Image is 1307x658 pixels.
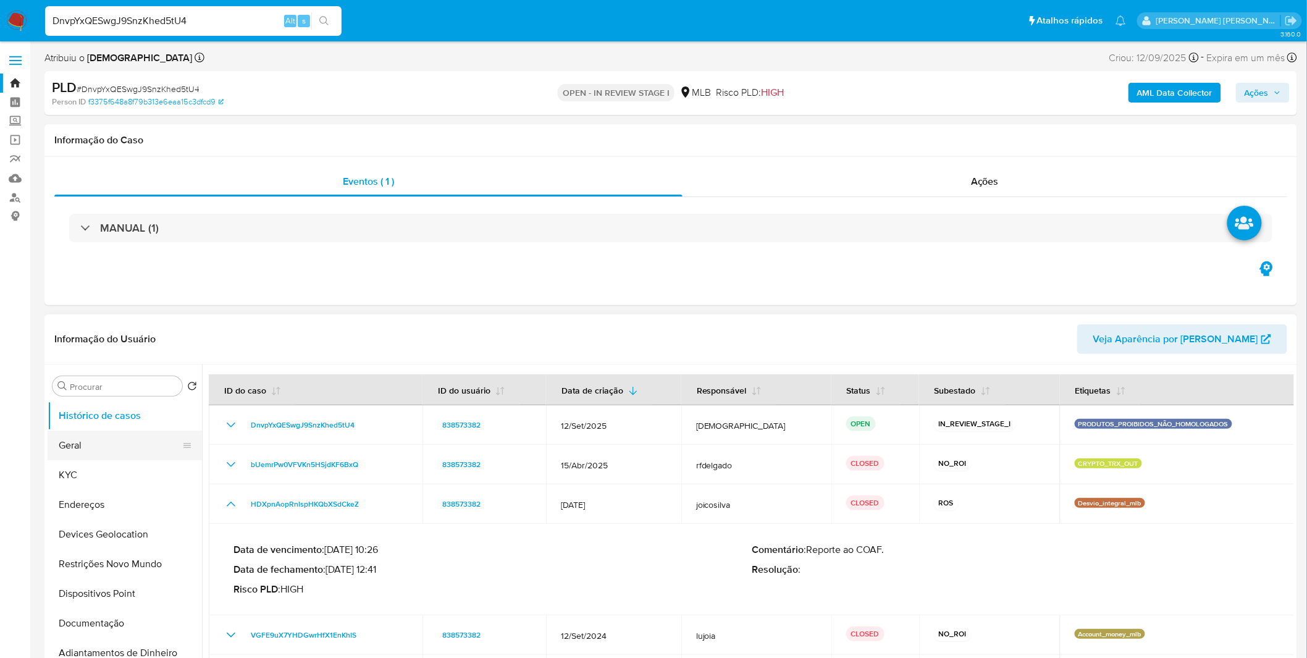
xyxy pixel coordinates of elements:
[1093,324,1258,354] span: Veja Aparência por [PERSON_NAME]
[1137,83,1212,103] b: AML Data Collector
[1156,15,1281,27] p: igor.silva@mercadolivre.com
[48,579,202,609] button: Dispositivos Point
[679,86,711,99] div: MLB
[54,333,156,345] h1: Informação do Usuário
[1245,83,1269,103] span: Ações
[52,77,77,97] b: PLD
[1128,83,1221,103] button: AML Data Collector
[1077,324,1287,354] button: Veja Aparência por [PERSON_NAME]
[48,431,192,460] button: Geral
[302,15,306,27] span: s
[88,96,224,108] a: f3375f648a8f79b313e6eaa15c3dfcd9
[1207,51,1285,65] span: Expira em um mês
[48,490,202,520] button: Endereços
[52,96,86,108] b: Person ID
[54,134,1287,146] h1: Informação do Caso
[44,51,192,65] span: Atribuiu o
[69,214,1272,242] div: MANUAL (1)
[761,85,784,99] span: HIGH
[1037,14,1103,27] span: Atalhos rápidos
[1109,49,1199,66] div: Criou: 12/09/2025
[716,86,784,99] span: Risco PLD:
[57,381,67,391] button: Procurar
[48,520,202,549] button: Devices Geolocation
[48,549,202,579] button: Restrições Novo Mundo
[311,12,337,30] button: search-icon
[48,401,202,431] button: Histórico de casos
[343,174,394,188] span: Eventos ( 1 )
[285,15,295,27] span: Alt
[971,174,999,188] span: Ações
[45,13,342,29] input: Pesquise usuários ou casos...
[1285,14,1298,27] a: Sair
[85,51,192,65] b: [DEMOGRAPHIC_DATA]
[187,381,197,395] button: Retornar ao pedido padrão
[1236,83,1290,103] button: Ações
[48,609,202,638] button: Documentação
[1116,15,1126,26] a: Notificações
[48,460,202,490] button: KYC
[70,381,177,392] input: Procurar
[558,84,675,101] p: OPEN - IN REVIEW STAGE I
[100,221,159,235] h3: MANUAL (1)
[1201,49,1204,66] span: -
[77,83,200,95] span: # DnvpYxQESwgJ9SnzKhed5tU4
